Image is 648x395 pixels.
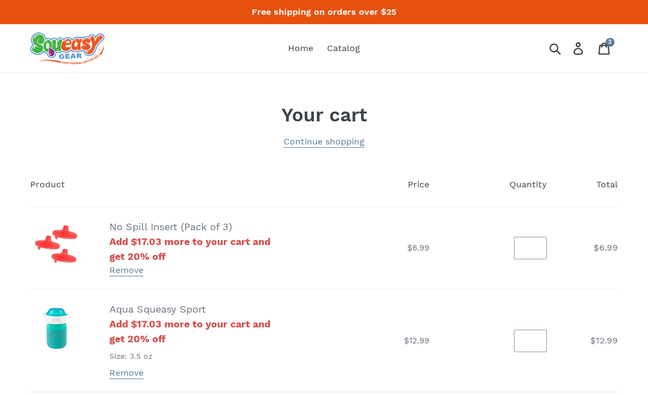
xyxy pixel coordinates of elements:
[109,221,283,264] a: No Spill Insert (Pack of 3) Add $17.03 more to your cart and get 20% off
[109,265,143,276] a: Remove No Spill Insert (Pack of 3)
[30,32,104,64] img: squeasy gear snacker portable food pouch
[295,163,441,207] th: Price
[30,103,618,126] h1: Your cart
[322,40,365,57] a: Catalog
[109,368,143,379] a: Remove Aqua Squeasy Sport - 3.5 oz
[109,348,283,362] ul: Product details
[307,335,429,347] dd: $12.99
[594,242,618,253] span: $6.99
[30,163,295,207] th: Product
[283,40,319,57] a: Home
[592,36,618,61] a: 3
[109,316,283,346] span: Add $17.03 more to your cart and get 20% off
[327,43,360,54] span: Catalog
[559,163,618,207] th: Total
[109,234,283,264] span: Add $17.03 more to your cart and get 20% off
[109,351,283,362] li: Size: 3.5 oz
[608,39,612,45] span: 3
[284,136,364,148] a: Continue shopping
[590,335,618,346] span: $12.99
[109,303,283,346] a: Aqua Squeasy Sport Add $17.03 more to your cart and get 20% off
[307,242,429,254] dd: $6.99
[441,163,559,207] th: Quantity
[31,302,83,354] img: Aqua Squeasy Sport
[288,43,313,54] span: Home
